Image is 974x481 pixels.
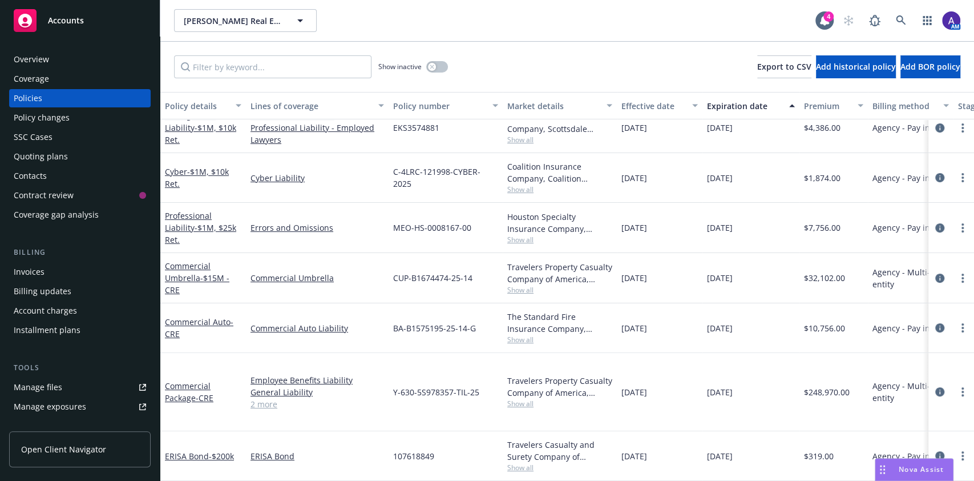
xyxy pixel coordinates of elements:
[507,211,612,235] div: Houston Specialty Insurance Company, Houston Specialty Insurance Company, Amwins
[196,392,213,403] span: - CRE
[209,451,234,462] span: - $200k
[507,185,612,194] span: Show all
[872,380,949,404] span: Agency - Multi-entity
[250,100,371,112] div: Lines of coverage
[956,171,969,185] a: more
[621,272,647,284] span: [DATE]
[14,147,68,166] div: Quoting plans
[804,122,840,134] span: $4,386.00
[9,70,151,88] a: Coverage
[165,316,233,339] a: Commercial Auto
[165,166,229,189] a: Cyber
[393,100,486,112] div: Policy number
[9,417,151,435] a: Manage certificates
[250,322,384,334] a: Commercial Auto Liability
[250,172,384,184] a: Cyber Liability
[507,261,612,285] div: Travelers Property Casualty Company of America, Travelers Insurance
[14,263,45,281] div: Invoices
[863,9,886,32] a: Report a Bug
[393,222,471,234] span: MEO-HS-0008167-00
[702,92,799,119] button: Expiration date
[804,322,845,334] span: $10,756.00
[14,89,42,107] div: Policies
[507,375,612,399] div: Travelers Property Casualty Company of America, Travelers Insurance
[165,451,234,462] a: ERISA Bond
[165,110,236,145] a: Management Liability
[621,386,647,398] span: [DATE]
[621,222,647,234] span: [DATE]
[14,70,49,88] div: Coverage
[393,166,498,190] span: C-4LRC-121998-CYBER-2025
[250,374,384,386] a: Employee Benefits Liability
[837,9,860,32] a: Start snowing
[9,263,151,281] a: Invoices
[621,322,647,334] span: [DATE]
[823,11,834,22] div: 4
[507,100,600,112] div: Market details
[799,92,868,119] button: Premium
[9,302,151,320] a: Account charges
[9,398,151,416] span: Manage exposures
[757,61,811,72] span: Export to CSV
[378,62,422,71] span: Show inactive
[9,362,151,374] div: Tools
[757,55,811,78] button: Export to CSV
[165,260,229,295] a: Commercial Umbrella
[165,166,229,189] span: - $1M, $10k Ret.
[507,399,612,408] span: Show all
[48,16,84,25] span: Accounts
[14,128,52,146] div: SSC Cases
[816,55,896,78] button: Add historical policy
[165,100,229,112] div: Policy details
[250,450,384,462] a: ERISA Bond
[250,386,384,398] a: General Liability
[9,50,151,69] a: Overview
[816,61,896,72] span: Add historical policy
[14,167,47,185] div: Contacts
[174,9,317,32] button: [PERSON_NAME] Real Estate Services, LLC
[956,449,969,463] a: more
[804,100,851,112] div: Premium
[956,271,969,285] a: more
[507,135,612,145] span: Show all
[707,172,733,184] span: [DATE]
[393,122,439,134] span: EKS3574881
[956,321,969,335] a: more
[14,398,86,416] div: Manage exposures
[707,272,733,284] span: [DATE]
[956,121,969,135] a: more
[507,463,612,472] span: Show all
[14,109,70,127] div: Policy changes
[160,92,246,119] button: Policy details
[933,221,947,235] a: circleInformation
[165,210,236,245] a: Professional Liability
[933,385,947,399] a: circleInformation
[872,100,936,112] div: Billing method
[14,186,74,205] div: Contract review
[804,272,845,284] span: $32,102.00
[250,398,384,410] a: 2 more
[956,221,969,235] a: more
[14,321,80,339] div: Installment plans
[184,15,282,27] span: [PERSON_NAME] Real Estate Services, LLC
[389,92,503,119] button: Policy number
[9,186,151,205] a: Contract review
[804,450,834,462] span: $319.00
[9,247,151,258] div: Billing
[9,282,151,300] a: Billing updates
[9,128,151,146] a: SSC Cases
[900,61,960,72] span: Add BOR policy
[868,92,953,119] button: Billing method
[503,92,617,119] button: Market details
[933,271,947,285] a: circleInformation
[875,459,890,480] div: Drag to move
[707,100,782,112] div: Expiration date
[707,450,733,462] span: [DATE]
[14,282,71,300] div: Billing updates
[250,272,384,284] a: Commercial Umbrella
[14,417,88,435] div: Manage certificates
[393,322,476,334] span: BA-B1575195-25-14-G
[9,109,151,127] a: Policy changes
[14,378,62,396] div: Manage files
[14,50,49,69] div: Overview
